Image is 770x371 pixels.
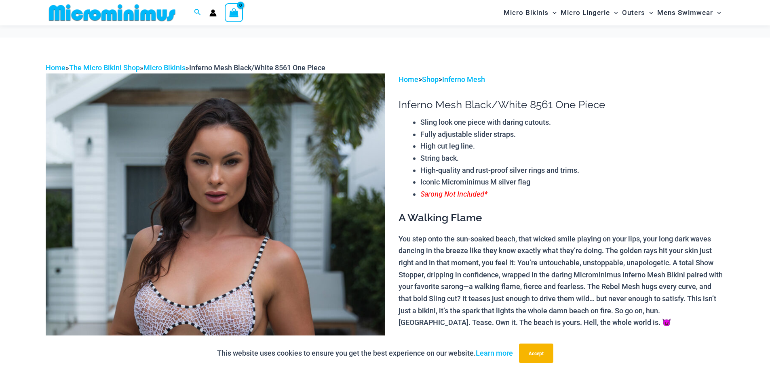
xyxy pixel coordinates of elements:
[657,2,713,23] span: Mens Swimwear
[143,63,186,72] a: Micro Bikinis
[399,211,724,225] h3: A Walking Flame
[420,128,724,140] li: Fully adjustable slider straps.
[420,116,724,128] li: Sling look one piece with daring cutouts.
[69,63,140,72] a: The Micro Bikini Shop
[713,2,721,23] span: Menu Toggle
[620,2,655,23] a: OutersMenu ToggleMenu Toggle
[422,75,439,84] a: Shop
[420,176,724,188] li: Iconic Microminimus M silver flag
[420,152,724,164] li: String back.
[209,9,217,17] a: Account icon link
[502,2,559,23] a: Micro BikinisMenu ToggleMenu Toggle
[500,1,725,24] nav: Site Navigation
[645,2,653,23] span: Menu Toggle
[561,2,610,23] span: Micro Lingerie
[194,8,201,18] a: Search icon link
[399,233,724,329] p: You step onto the sun-soaked beach, that wicked smile playing on your lips, your long dark waves ...
[420,140,724,152] li: High cut leg line.
[504,2,548,23] span: Micro Bikinis
[46,63,65,72] a: Home
[655,2,723,23] a: Mens SwimwearMenu ToggleMenu Toggle
[217,347,513,359] p: This website uses cookies to ensure you get the best experience on our website.
[46,63,325,72] span: » » »
[442,75,485,84] a: Inferno Mesh
[610,2,618,23] span: Menu Toggle
[46,4,179,22] img: MM SHOP LOGO FLAT
[476,349,513,357] a: Learn more
[399,99,724,111] h1: Inferno Mesh Black/White 8561 One Piece
[399,75,418,84] a: Home
[519,344,553,363] button: Accept
[622,2,645,23] span: Outers
[548,2,557,23] span: Menu Toggle
[420,164,724,176] li: High-quality and rust-proof silver rings and trims.
[399,73,724,86] p: > >
[189,63,325,72] span: Inferno Mesh Black/White 8561 One Piece
[420,189,487,199] span: Sarong Not Included*
[225,3,243,22] a: View Shopping Cart, empty
[559,2,620,23] a: Micro LingerieMenu ToggleMenu Toggle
